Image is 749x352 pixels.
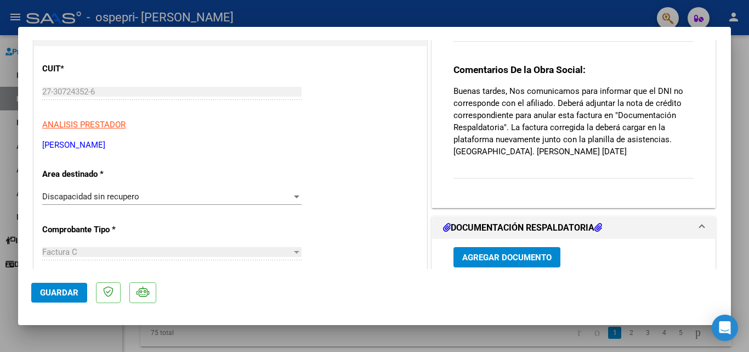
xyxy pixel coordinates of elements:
[42,139,418,152] p: [PERSON_NAME]
[40,288,78,298] span: Guardar
[712,315,738,341] div: Open Intercom Messenger
[432,217,715,239] mat-expansion-panel-header: DOCUMENTACIÓN RESPALDATORIA
[42,224,155,236] p: Comprobante Tipo *
[42,192,139,202] span: Discapacidad sin recupero
[42,63,155,75] p: CUIT
[462,253,552,262] span: Agregar Documento
[42,168,155,181] p: Area destinado *
[453,64,586,75] strong: Comentarios De la Obra Social:
[42,120,126,130] span: ANALISIS PRESTADOR
[453,247,560,267] button: Agregar Documento
[31,283,87,303] button: Guardar
[443,221,602,234] h1: DOCUMENTACIÓN RESPALDATORIA
[42,247,77,257] span: Factura C
[453,85,694,158] p: Buenas tardes, Nos comunicamos para informar que el DNI no corresponde con el afiliado. Deberá ad...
